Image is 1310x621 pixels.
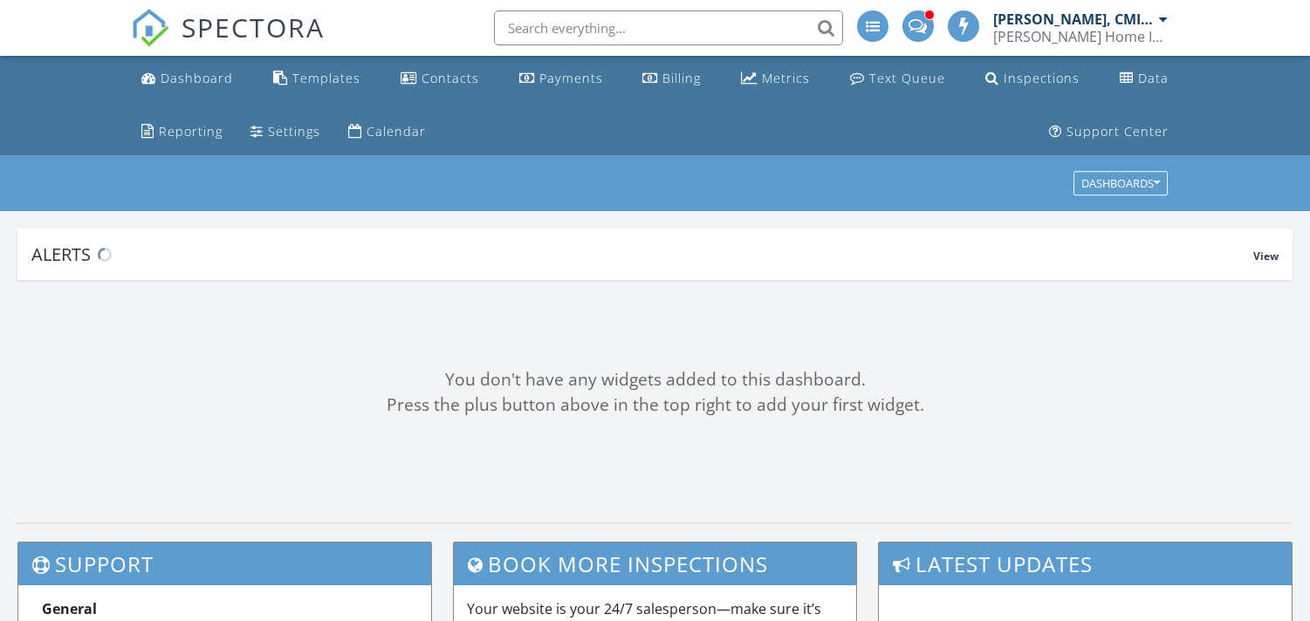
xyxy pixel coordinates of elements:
a: Contacts [394,63,486,95]
strong: General [42,599,97,618]
div: Press the plus button above in the top right to add your first widget. [17,392,1293,418]
div: Dashboards [1081,178,1160,190]
a: Text Queue [843,63,952,95]
a: Reporting [134,116,230,148]
div: Billing [662,70,701,86]
a: Billing [635,63,708,95]
div: Metrics [762,70,810,86]
a: Dashboard [134,63,240,95]
div: [PERSON_NAME], CMI, ACI, CPI [993,10,1155,28]
div: Data [1138,70,1169,86]
a: Payments [512,63,610,95]
a: Templates [266,63,367,95]
a: Support Center [1042,116,1176,148]
h3: Book More Inspections [454,543,856,585]
h3: Latest Updates [879,543,1292,585]
button: Dashboards [1073,172,1168,196]
input: Search everything... [494,10,843,45]
div: Alerts [31,242,1253,266]
div: Text Queue [869,70,945,86]
div: Templates [292,70,360,86]
div: Reporting [159,123,223,140]
div: Nickelsen Home Inspections, LLC [993,28,1168,45]
div: Calendar [367,123,426,140]
a: SPECTORA [131,24,325,60]
img: The Best Home Inspection Software - Spectora [131,9,169,47]
a: Calendar [341,116,433,148]
div: You don't have any widgets added to this dashboard. [17,367,1293,392]
div: Dashboard [161,70,233,86]
a: Data [1113,63,1176,95]
div: Payments [539,70,603,86]
div: Settings [268,123,320,140]
span: SPECTORA [182,9,325,45]
a: Metrics [734,63,817,95]
span: View [1253,249,1279,263]
div: Support Center [1067,123,1169,140]
a: Inspections [978,63,1087,95]
div: Inspections [1004,70,1080,86]
h3: Support [18,543,431,585]
a: Settings [243,116,327,148]
div: Contacts [422,70,479,86]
